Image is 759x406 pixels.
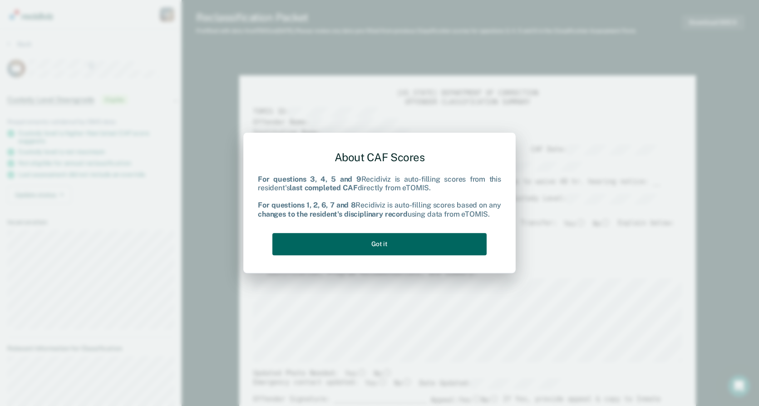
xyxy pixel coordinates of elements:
[258,144,501,171] div: About CAF Scores
[258,175,361,183] b: For questions 3, 4, 5 and 9
[272,233,487,255] button: Got it
[258,175,501,218] div: Recidiviz is auto-filling scores from this resident's directly from eTOMIS. Recidiviz is auto-fil...
[258,210,408,218] b: changes to the resident's disciplinary record
[290,183,357,192] b: last completed CAF
[258,201,355,210] b: For questions 1, 2, 6, 7 and 8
